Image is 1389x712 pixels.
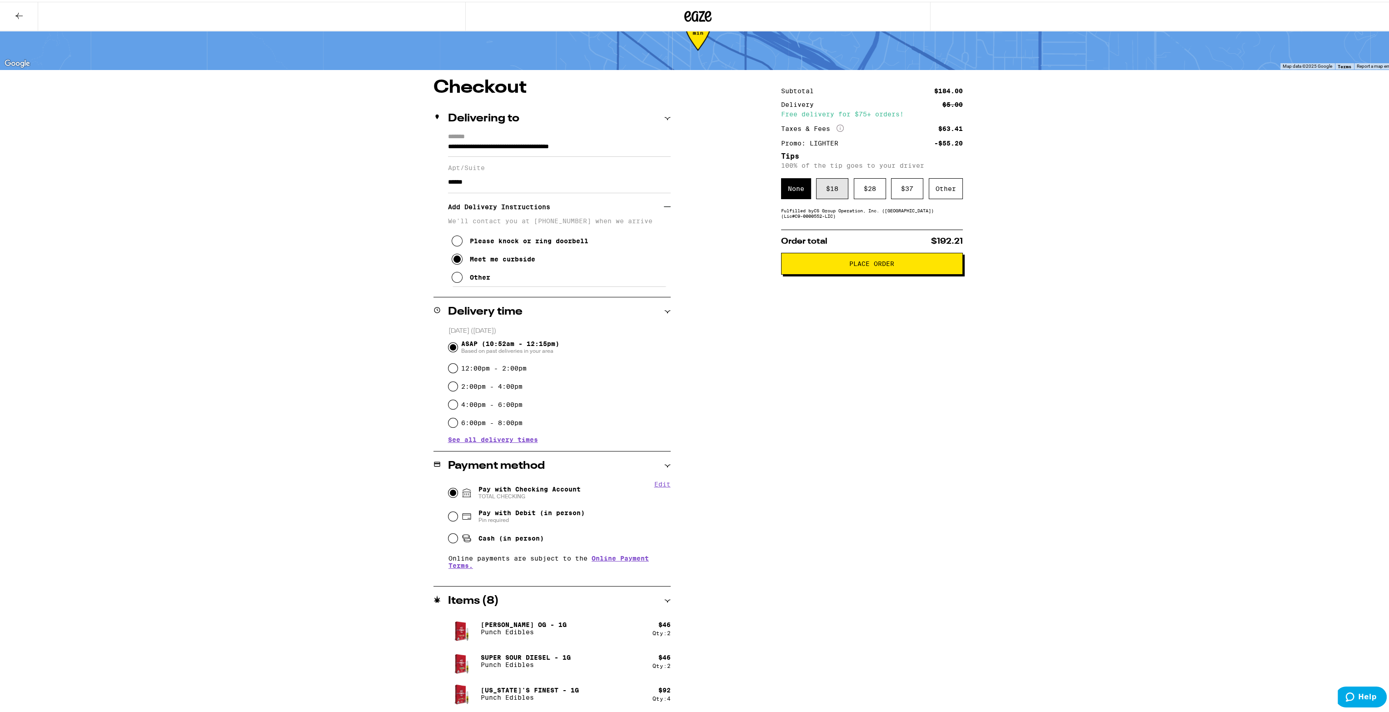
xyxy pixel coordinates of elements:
p: Punch Edibles [481,627,567,634]
h2: Delivering to [448,111,519,122]
div: Qty: 2 [652,661,671,667]
div: None [781,176,811,197]
div: Please knock or ring doorbell [470,236,588,243]
p: Online payments are subject to the [448,553,671,567]
div: $ 46 [658,619,671,627]
div: $5.00 [942,100,963,106]
span: TOTAL CHECKING [478,491,581,498]
span: Map data ©2025 Google [1283,62,1332,67]
div: Fulfilled by CS Group Operation, Inc. ([GEOGRAPHIC_DATA]) (Lic# C9-0000552-LIC ) [781,206,963,217]
button: Please knock or ring doorbell [452,230,588,248]
label: 4:00pm - 6:00pm [461,399,523,406]
p: Punch Edibles [481,659,571,667]
p: [PERSON_NAME] OG - 1g [481,619,567,627]
span: Place Order [849,259,894,265]
a: Terms [1338,62,1351,67]
div: Meet me curbside [470,254,535,261]
p: [US_STATE]'s Finest - 1g [481,685,579,692]
p: Super Sour Diesel - 1g [481,652,571,659]
img: Google [2,56,32,68]
div: 53-136 min [686,22,710,56]
span: $192.21 [931,236,963,244]
button: Edit [654,479,671,486]
button: Place Order [781,251,963,273]
div: -$55.20 [934,138,963,145]
div: $ 28 [854,176,886,197]
p: [DATE] ([DATE]) [448,325,671,334]
span: Pay with Debit (in person) [478,507,585,515]
a: Online Payment Terms. [448,553,649,567]
div: $ 92 [658,685,671,692]
p: We'll contact you at [PHONE_NUMBER] when we arrive [448,216,671,223]
img: Punch Edibles - King Louie XII OG - 1g [448,610,473,643]
div: $184.00 [934,86,963,92]
div: $ 46 [658,652,671,659]
p: 100% of the tip goes to your driver [781,160,963,167]
div: Other [929,176,963,197]
iframe: Opens a widget where you can find more information [1338,685,1387,707]
h5: Tips [781,151,963,158]
button: See all delivery times [448,435,538,441]
span: ASAP (10:52am - 12:15pm) [461,338,559,353]
label: 2:00pm - 4:00pm [461,381,523,388]
h2: Delivery time [448,305,523,316]
button: Meet me curbside [452,248,535,266]
h2: Items ( 8 ) [448,594,499,605]
label: 6:00pm - 8:00pm [461,417,523,425]
h1: Checkout [433,77,671,95]
div: Delivery [781,100,820,106]
div: Qty: 4 [652,694,671,700]
span: Order total [781,236,827,244]
div: Promo: LIGHTER [781,138,845,145]
div: Qty: 2 [652,628,671,634]
h3: Add Delivery Instructions [448,195,664,216]
span: Based on past deliveries in your area [461,346,559,353]
div: Free delivery for $75+ orders! [781,109,963,115]
img: Punch Edibles - Florida's Finest - 1g [448,679,473,705]
div: $ 37 [891,176,923,197]
a: Open this area in Google Maps (opens a new window) [2,56,32,68]
div: Subtotal [781,86,820,92]
label: Apt/Suite [448,162,671,170]
button: Other [452,266,490,285]
span: Pay with Checking Account [478,484,581,498]
label: 12:00pm - 2:00pm [461,363,527,370]
img: Punch Edibles - Super Sour Diesel - 1g [448,643,473,676]
h2: Payment method [448,459,545,470]
div: $63.41 [938,124,963,130]
span: Cash (in person) [478,533,544,540]
div: Other [470,272,490,279]
span: Pin required [478,515,585,522]
p: Punch Edibles [481,692,579,699]
div: $ 18 [816,176,848,197]
div: Taxes & Fees [781,123,844,131]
